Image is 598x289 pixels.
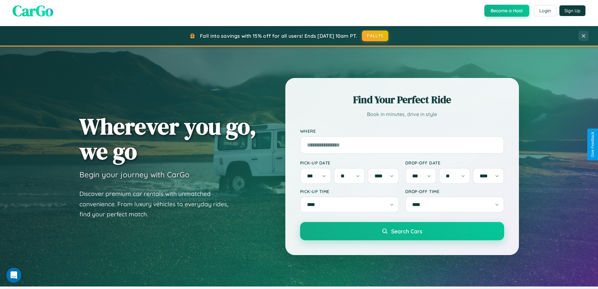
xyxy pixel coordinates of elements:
label: Where [300,128,504,134]
iframe: Intercom live chat [6,268,21,283]
div: Give Feedback [590,132,595,157]
h3: Begin your journey with CarGo [79,170,190,179]
span: Fall into savings with 15% off for all users! Ends [DATE] 10am PT. [200,33,357,39]
label: Drop-off Date [405,160,504,165]
span: CarGo [13,0,53,21]
h2: Find Your Perfect Ride [300,93,504,107]
button: Login [534,5,556,16]
button: FALL15 [362,31,388,41]
button: Search Cars [300,222,504,240]
label: Pick-up Time [300,189,399,194]
button: Become a Host [484,5,529,17]
label: Pick-up Date [300,160,399,165]
label: Drop-off Time [405,189,504,194]
p: Discover premium car rentals with unmatched convenience. From luxury vehicles to everyday rides, ... [79,189,236,220]
button: Sign Up [559,5,585,16]
h1: Wherever you go, we go [79,114,256,164]
span: Search Cars [391,228,422,235]
p: Book in minutes, drive in style [300,110,504,119]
